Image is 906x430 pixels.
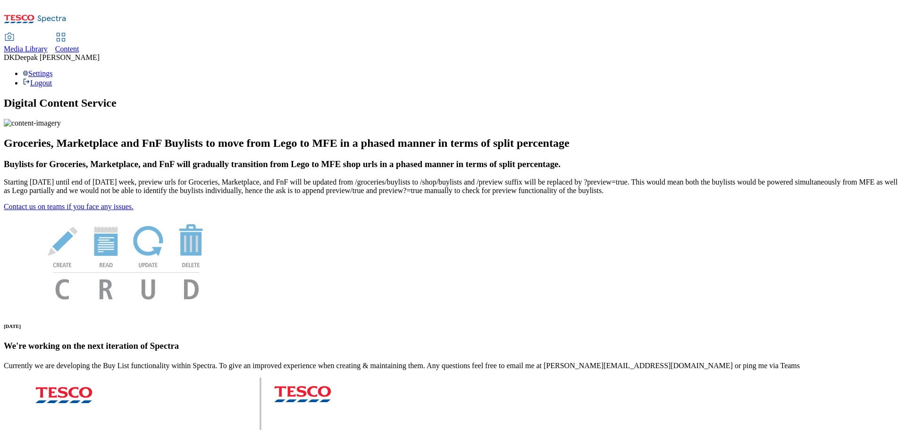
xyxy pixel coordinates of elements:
a: Media Library [4,34,48,53]
img: content-imagery [4,119,61,127]
span: Content [55,45,79,53]
span: Media Library [4,45,48,53]
span: Deepak [PERSON_NAME] [15,53,100,61]
p: Starting [DATE] until end of [DATE] week, preview urls for Groceries, Marketplace, and FnF will b... [4,178,902,195]
a: Content [55,34,79,53]
a: Logout [23,79,52,87]
h3: Buylists for Groceries, Marketplace, and FnF will gradually transition from Lego to MFE shop urls... [4,159,902,169]
h1: Digital Content Service [4,97,902,110]
a: Settings [23,69,53,77]
span: DK [4,53,15,61]
h2: Groceries, Marketplace and FnF Buylists to move from Lego to MFE in a phased manner in terms of s... [4,137,902,150]
p: Currently we are developing the Buy List functionality within Spectra. To give an improved experi... [4,362,902,370]
h6: [DATE] [4,323,902,329]
h3: We're working on the next iteration of Spectra [4,341,902,351]
a: Contact us on teams if you face any issues. [4,202,134,211]
img: News Image [4,211,249,310]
